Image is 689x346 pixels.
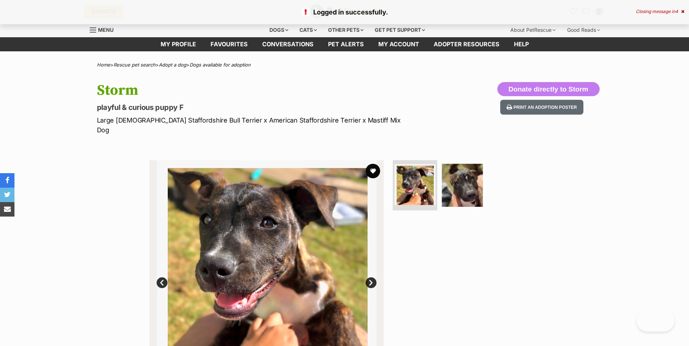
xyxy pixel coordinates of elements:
div: Good Reads [562,23,605,37]
a: Help [507,37,536,51]
button: favourite [366,164,380,178]
div: Get pet support [370,23,430,37]
div: > > > [79,62,611,68]
div: Closing message in [636,9,684,14]
a: Home [97,62,110,68]
h1: Storm [97,82,403,99]
p: Large [DEMOGRAPHIC_DATA] Staffordshire Bull Terrier x American Staffordshire Terrier x Mastiff Mi... [97,115,403,135]
a: Dogs available for adoption [190,62,251,68]
div: About PetRescue [505,23,561,37]
a: My profile [153,37,203,51]
a: conversations [255,37,321,51]
iframe: Help Scout Beacon - Open [637,310,675,332]
button: Print an adoption poster [500,100,583,115]
img: Photo of Storm [395,164,435,205]
a: Favourites [203,37,255,51]
span: Menu [98,27,114,33]
div: Cats [294,23,322,37]
a: My account [371,37,426,51]
p: playful & curious puppy F [97,102,403,112]
a: Next [366,277,377,288]
button: Donate directly to Storm [497,82,600,97]
p: Logged in successfully. [7,7,682,17]
a: Menu [90,23,119,36]
div: Dogs [264,23,293,37]
a: Adopt a dog [159,62,186,68]
div: Other pets [323,23,369,37]
span: 4 [675,9,678,14]
img: Photo of Storm [440,162,485,207]
a: Adopter resources [426,37,507,51]
a: Pet alerts [321,37,371,51]
a: Prev [157,277,167,288]
a: Rescue pet search [114,62,156,68]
